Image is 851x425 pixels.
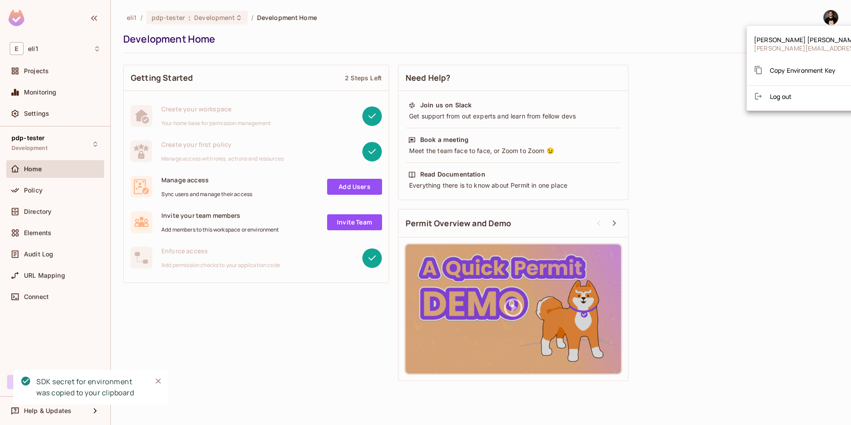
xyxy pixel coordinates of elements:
[770,66,835,75] span: Copy Environment Key
[36,376,144,398] div: SDK secret for environment was copied to your clipboard
[770,92,792,101] span: Log out
[152,374,165,388] button: Close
